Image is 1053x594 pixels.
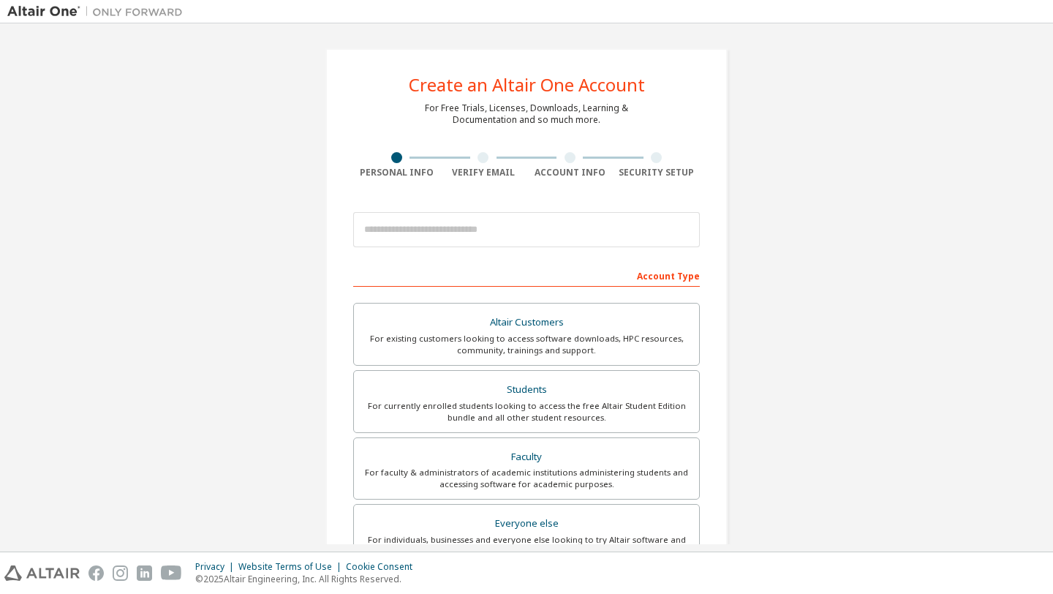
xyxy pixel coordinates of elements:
[195,573,421,585] p: © 2025 Altair Engineering, Inc. All Rights Reserved.
[440,167,527,178] div: Verify Email
[363,333,690,356] div: For existing customers looking to access software downloads, HPC resources, community, trainings ...
[88,565,104,581] img: facebook.svg
[137,565,152,581] img: linkedin.svg
[113,565,128,581] img: instagram.svg
[363,447,690,467] div: Faculty
[409,76,645,94] div: Create an Altair One Account
[4,565,80,581] img: altair_logo.svg
[238,561,346,573] div: Website Terms of Use
[363,534,690,557] div: For individuals, businesses and everyone else looking to try Altair software and explore our prod...
[7,4,190,19] img: Altair One
[353,263,700,287] div: Account Type
[526,167,614,178] div: Account Info
[353,167,440,178] div: Personal Info
[425,102,628,126] div: For Free Trials, Licenses, Downloads, Learning & Documentation and so much more.
[363,400,690,424] div: For currently enrolled students looking to access the free Altair Student Edition bundle and all ...
[614,167,701,178] div: Security Setup
[363,467,690,490] div: For faculty & administrators of academic institutions administering students and accessing softwa...
[363,514,690,534] div: Everyone else
[161,565,182,581] img: youtube.svg
[346,561,421,573] div: Cookie Consent
[363,380,690,400] div: Students
[363,312,690,333] div: Altair Customers
[195,561,238,573] div: Privacy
